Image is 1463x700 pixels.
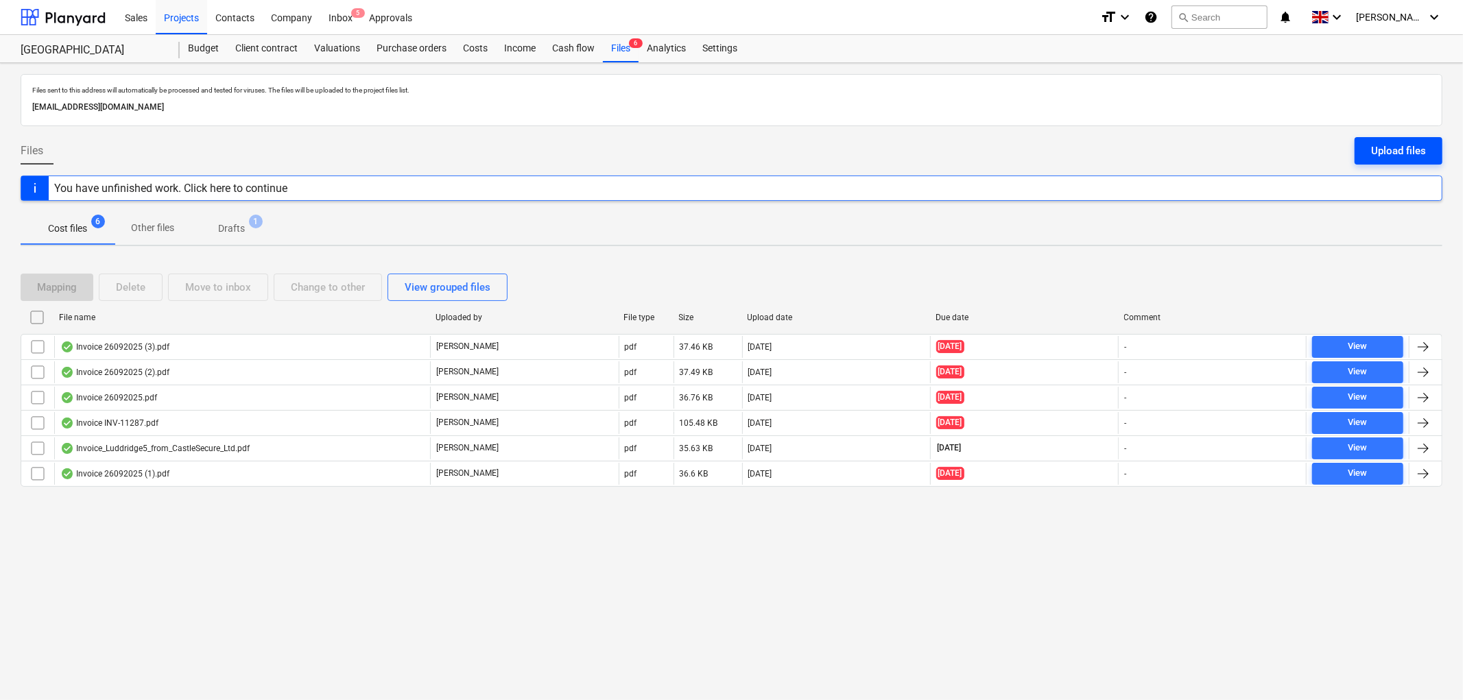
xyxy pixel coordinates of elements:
[455,35,496,62] a: Costs
[1394,634,1463,700] iframe: Chat Widget
[1312,437,1403,459] button: View
[936,313,1113,322] div: Due date
[436,366,499,378] p: [PERSON_NAME]
[748,367,772,377] div: [DATE]
[1312,387,1403,409] button: View
[680,444,713,453] div: 35.63 KB
[1124,367,1126,377] div: -
[544,35,603,62] a: Cash flow
[936,391,964,404] span: [DATE]
[748,393,772,402] div: [DATE]
[131,221,174,235] p: Other files
[405,278,490,296] div: View grouped files
[436,468,499,479] p: [PERSON_NAME]
[436,341,499,352] p: [PERSON_NAME]
[748,342,772,352] div: [DATE]
[1171,5,1268,29] button: Search
[680,418,718,428] div: 105.48 KB
[680,393,713,402] div: 36.76 KB
[1348,440,1368,456] div: View
[748,313,925,322] div: Upload date
[625,367,637,377] div: pdf
[32,100,1431,114] p: [EMAIL_ADDRESS][DOMAIN_NAME]
[694,35,746,62] a: Settings
[1348,339,1368,354] div: View
[60,367,74,378] div: OCR finished
[1348,466,1368,481] div: View
[680,342,713,352] div: 37.46 KB
[625,469,637,479] div: pdf
[936,467,964,480] span: [DATE]
[629,38,643,48] span: 6
[1312,463,1403,485] button: View
[603,35,639,62] a: Files6
[1355,137,1442,165] button: Upload files
[1348,415,1368,431] div: View
[48,221,87,236] p: Cost files
[936,416,964,429] span: [DATE]
[1124,469,1126,479] div: -
[1117,9,1133,25] i: keyboard_arrow_down
[1124,444,1126,453] div: -
[306,35,368,62] a: Valuations
[180,35,227,62] a: Budget
[436,417,499,429] p: [PERSON_NAME]
[60,443,74,454] div: OCR finished
[60,341,74,352] div: OCR finished
[60,468,74,479] div: OCR finished
[748,469,772,479] div: [DATE]
[748,444,772,453] div: [DATE]
[639,35,694,62] a: Analytics
[936,340,964,353] span: [DATE]
[1178,12,1189,23] span: search
[368,35,455,62] a: Purchase orders
[679,313,737,322] div: Size
[1371,142,1426,160] div: Upload files
[60,443,250,454] div: Invoice_Luddridge5_from_CastleSecure_Ltd.pdf
[1356,12,1425,23] span: [PERSON_NAME]
[59,313,425,322] div: File name
[1124,393,1126,402] div: -
[624,313,668,322] div: File type
[936,365,964,378] span: [DATE]
[227,35,306,62] a: Client contract
[748,418,772,428] div: [DATE]
[625,393,637,402] div: pdf
[603,35,639,62] div: Files
[1348,389,1368,405] div: View
[1312,336,1403,358] button: View
[249,215,263,228] span: 1
[436,391,499,403] p: [PERSON_NAME]
[21,143,43,159] span: Files
[21,43,163,58] div: [GEOGRAPHIC_DATA]
[1348,364,1368,380] div: View
[60,392,74,403] div: OCR finished
[680,469,709,479] div: 36.6 KB
[1100,9,1117,25] i: format_size
[1426,9,1442,25] i: keyboard_arrow_down
[218,221,245,236] p: Drafts
[1144,9,1158,25] i: Knowledge base
[32,86,1431,95] p: Files sent to this address will automatically be processed and tested for viruses. The files will...
[1124,342,1126,352] div: -
[1124,313,1302,322] div: Comment
[351,8,365,18] span: 5
[680,367,713,377] div: 37.49 KB
[60,367,169,378] div: Invoice 26092025 (2).pdf
[1329,9,1345,25] i: keyboard_arrow_down
[60,341,169,352] div: Invoice 26092025 (3).pdf
[625,444,637,453] div: pdf
[60,418,158,429] div: Invoice INV-11287.pdf
[436,313,613,322] div: Uploaded by
[60,418,74,429] div: OCR finished
[496,35,544,62] a: Income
